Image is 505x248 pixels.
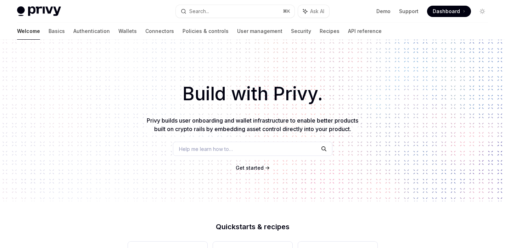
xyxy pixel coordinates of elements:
[291,23,311,40] a: Security
[427,6,471,17] a: Dashboard
[179,145,233,153] span: Help me learn how to…
[399,8,419,15] a: Support
[17,6,61,16] img: light logo
[348,23,382,40] a: API reference
[176,5,294,18] button: Search...⌘K
[128,223,377,230] h2: Quickstarts & recipes
[376,8,391,15] a: Demo
[73,23,110,40] a: Authentication
[237,23,282,40] a: User management
[298,5,329,18] button: Ask AI
[320,23,340,40] a: Recipes
[147,117,358,133] span: Privy builds user onboarding and wallet infrastructure to enable better products built on crypto ...
[189,7,209,16] div: Search...
[49,23,65,40] a: Basics
[236,165,264,171] span: Get started
[236,164,264,171] a: Get started
[145,23,174,40] a: Connectors
[11,80,494,108] h1: Build with Privy.
[310,8,324,15] span: Ask AI
[183,23,229,40] a: Policies & controls
[17,23,40,40] a: Welcome
[433,8,460,15] span: Dashboard
[118,23,137,40] a: Wallets
[283,9,290,14] span: ⌘ K
[477,6,488,17] button: Toggle dark mode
